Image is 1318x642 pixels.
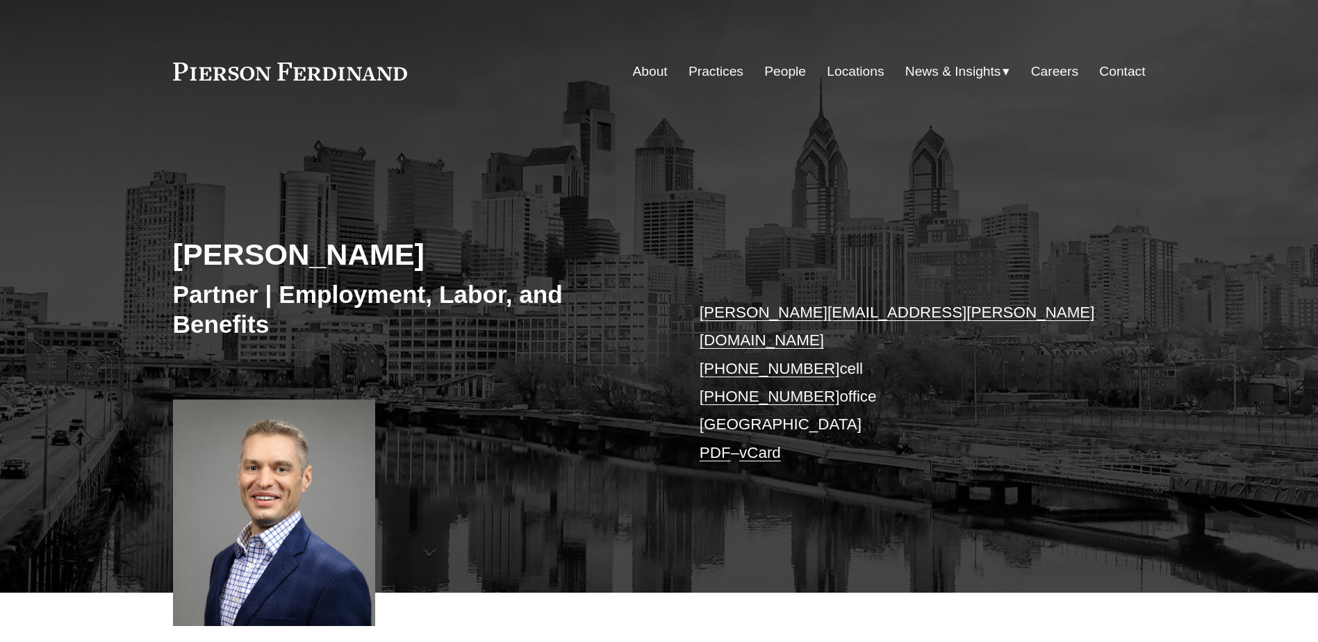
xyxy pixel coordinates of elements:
h3: Partner | Employment, Labor, and Benefits [173,279,659,340]
a: Contact [1099,58,1145,85]
a: PDF [700,444,731,461]
a: Locations [827,58,884,85]
h2: [PERSON_NAME] [173,236,659,272]
span: News & Insights [905,60,1001,84]
a: People [764,58,806,85]
a: vCard [739,444,781,461]
p: cell office [GEOGRAPHIC_DATA] – [700,299,1105,467]
a: Careers [1031,58,1078,85]
a: Practices [689,58,743,85]
a: About [633,58,668,85]
a: [PERSON_NAME][EMAIL_ADDRESS][PERSON_NAME][DOMAIN_NAME] [700,304,1095,349]
a: folder dropdown [905,58,1010,85]
a: [PHONE_NUMBER] [700,388,840,405]
a: [PHONE_NUMBER] [700,360,840,377]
